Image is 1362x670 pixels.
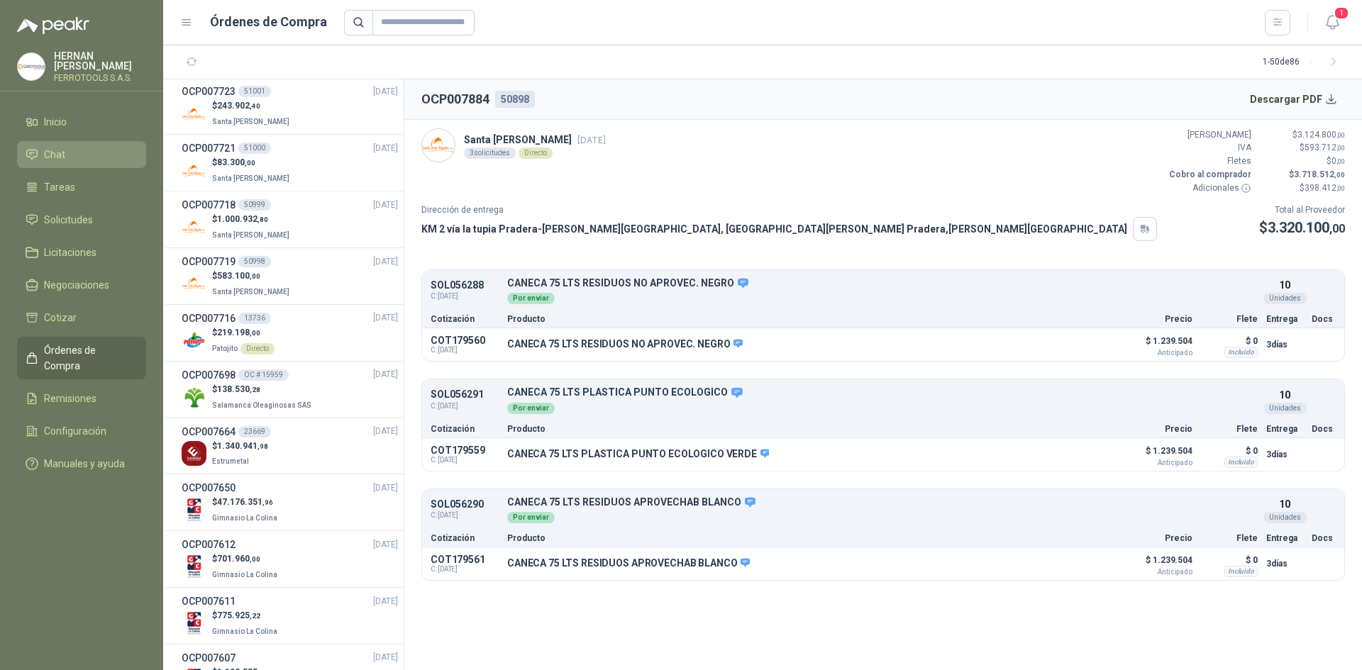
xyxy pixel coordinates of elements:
p: Producto [507,534,1113,542]
p: $ [212,213,292,226]
p: CANECA 75 LTS RESIDUOS APROVECHAB BLANCO [507,496,1258,509]
p: Precio [1122,425,1192,433]
img: Company Logo [182,385,206,410]
span: ,40 [250,102,260,110]
a: Inicio [17,108,146,135]
span: Estrumetal [212,457,249,465]
span: ,00 [1336,131,1345,139]
a: OCP007612[DATE] Company Logo$701.960,00Gimnasio La Colina [182,537,398,581]
a: Chat [17,141,146,168]
p: $ 1.239.504 [1122,333,1192,357]
p: Precio [1122,315,1192,323]
div: Unidades [1263,403,1307,414]
p: $ [1260,128,1345,142]
div: Por enviar [507,293,555,304]
p: $ 0 [1201,333,1258,350]
a: OCP00771950998[DATE] Company Logo$583.100,00Santa [PERSON_NAME] [182,254,398,298]
p: Flete [1201,315,1258,323]
span: [DATE] [373,255,398,269]
span: [DATE] [373,85,398,99]
span: 138.530 [217,384,260,394]
p: COT179560 [431,335,499,346]
h3: OCP007723 [182,84,236,99]
span: [DATE] [373,368,398,381]
a: OCP007698OC # 15959[DATE] Company Logo$138.530,28Salamanca Oleaginosas SAS [182,367,398,412]
img: Company Logo [182,498,206,523]
p: Fletes [1166,155,1251,168]
p: HERNAN [PERSON_NAME] [54,51,146,71]
span: 398.412 [1305,183,1345,193]
span: Santa [PERSON_NAME] [212,174,289,182]
span: C: [DATE] [431,346,499,354]
div: Incluido [1224,566,1258,577]
div: Unidades [1263,293,1307,304]
div: 50998 [238,256,271,267]
span: ,80 [258,216,268,223]
p: $ [212,326,275,340]
p: $ [1259,217,1345,239]
div: Incluido [1224,347,1258,358]
p: CANECA 75 LTS RESIDUOS NO APROVEC. NEGRO [507,338,743,351]
p: SOL056290 [431,499,499,510]
span: 1 [1334,6,1349,20]
span: Anticipado [1122,350,1192,357]
span: Manuales y ayuda [44,456,125,471]
div: 50898 [495,91,535,108]
h3: OCP007650 [182,480,236,496]
span: 593.712 [1305,143,1345,152]
span: [DATE] [373,481,398,495]
p: Entrega [1266,425,1303,433]
p: CANECA 75 LTS PLASTICA PUNTO ECOLOGICO VERDE [507,448,769,461]
p: Flete [1201,425,1258,433]
span: Gimnasio La Colina [212,627,277,635]
p: Santa [PERSON_NAME] [464,132,606,147]
h3: OCP007716 [182,311,236,326]
span: ,28 [250,386,260,393]
img: Company Logo [182,611,206,636]
p: CANECA 75 LTS PLASTICA PUNTO ECOLOGICO [507,386,1258,399]
button: Descargar PDF [1242,85,1346,113]
p: CANECA 75 LTS RESIDUOS NO APROVEC. NEGRO [507,277,1258,290]
p: $ [212,269,292,283]
span: 83.300 [217,157,255,167]
p: Producto [507,425,1113,433]
span: 701.960 [217,554,260,564]
span: Gimnasio La Colina [212,571,277,579]
span: Configuración [44,423,106,439]
p: Entrega [1266,315,1303,323]
span: ,00 [250,329,260,337]
span: C: [DATE] [431,291,499,302]
span: 3.320.100 [1268,219,1345,236]
a: OCP00772151000[DATE] Company Logo$83.300,00Santa [PERSON_NAME] [182,140,398,185]
span: [DATE] [373,199,398,212]
p: Total al Proveedor [1259,203,1345,217]
span: [DATE] [373,425,398,438]
span: ,96 [262,498,273,506]
p: Entrega [1266,534,1303,542]
p: COT179561 [431,554,499,565]
h3: OCP007698 [182,367,236,383]
span: [DATE] [373,311,398,325]
p: 3 días [1266,446,1303,463]
div: 50999 [238,199,271,211]
p: KM 2 vía la tupia Pradera-[PERSON_NAME][GEOGRAPHIC_DATA], [GEOGRAPHIC_DATA][PERSON_NAME] Pradera ... [421,221,1127,237]
span: 3.718.512 [1294,169,1345,179]
div: OC # 15959 [238,369,289,381]
span: 243.902 [217,101,260,111]
span: [DATE] [577,135,606,145]
a: OCP00766423669[DATE] Company Logo$1.340.941,98Estrumetal [182,424,398,469]
p: [PERSON_NAME] [1166,128,1251,142]
span: Santa [PERSON_NAME] [212,231,289,239]
a: Negociaciones [17,272,146,298]
span: C: [DATE] [431,510,499,521]
div: Directo [519,147,553,159]
a: OCP007611[DATE] Company Logo$775.925,22Gimnasio La Colina [182,593,398,638]
span: ,98 [258,442,268,450]
a: Cotizar [17,304,146,331]
p: 3 días [1266,336,1303,353]
span: ,00 [250,272,260,280]
div: Incluido [1224,457,1258,468]
img: Company Logo [182,215,206,240]
span: Negociaciones [44,277,109,293]
span: 775.925 [217,610,260,620]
